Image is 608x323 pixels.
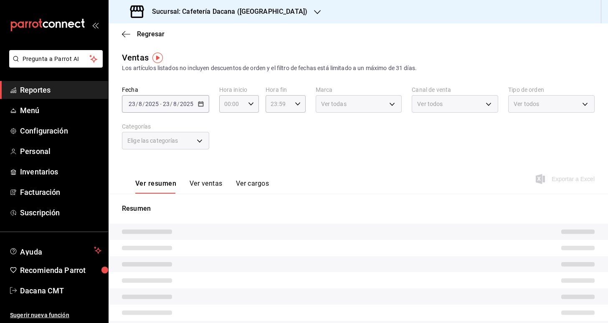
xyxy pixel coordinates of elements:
[508,87,595,93] label: Tipo de orden
[20,265,101,276] span: Recomienda Parrot
[20,207,101,218] span: Suscripción
[122,87,209,93] label: Fecha
[142,101,145,107] span: /
[136,101,138,107] span: /
[177,101,180,107] span: /
[321,100,347,108] span: Ver todas
[122,30,165,38] button: Regresar
[20,166,101,177] span: Inventarios
[145,7,307,17] h3: Sucursal: Cafetería Dacana ([GEOGRAPHIC_DATA])
[9,50,103,68] button: Pregunta a Parrot AI
[122,204,595,214] p: Resumen
[145,101,159,107] input: ----
[173,101,177,107] input: --
[10,311,101,320] span: Sugerir nueva función
[20,146,101,157] span: Personal
[162,101,170,107] input: --
[138,101,142,107] input: --
[170,101,172,107] span: /
[122,64,595,73] div: Los artículos listados no incluyen descuentos de orden y el filtro de fechas está limitado a un m...
[128,101,136,107] input: --
[20,105,101,116] span: Menú
[160,101,162,107] span: -
[20,285,101,296] span: Dacana CMT
[122,124,209,129] label: Categorías
[23,55,90,63] span: Pregunta a Parrot AI
[514,100,539,108] span: Ver todos
[137,30,165,38] span: Regresar
[417,100,443,108] span: Ver todos
[152,53,163,63] img: Tooltip marker
[266,87,305,93] label: Hora fin
[219,87,259,93] label: Hora inicio
[127,136,178,145] span: Elige las categorías
[20,245,91,255] span: Ayuda
[190,179,223,194] button: Ver ventas
[122,51,149,64] div: Ventas
[236,179,269,194] button: Ver cargos
[135,179,269,194] div: navigation tabs
[20,187,101,198] span: Facturación
[20,125,101,136] span: Configuración
[412,87,498,93] label: Canal de venta
[6,61,103,69] a: Pregunta a Parrot AI
[92,22,99,28] button: open_drawer_menu
[180,101,194,107] input: ----
[135,179,176,194] button: Ver resumen
[316,87,402,93] label: Marca
[20,84,101,96] span: Reportes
